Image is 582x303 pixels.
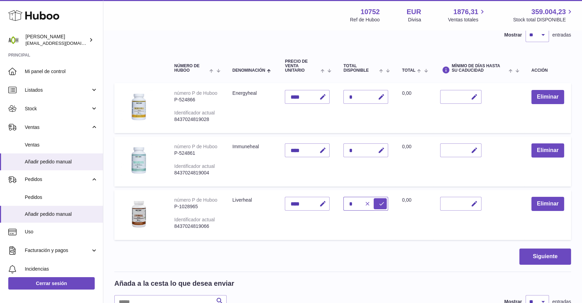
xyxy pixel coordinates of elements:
span: entradas [552,32,571,38]
button: Siguiente [519,249,571,265]
a: 1876,31 Ventas totales [448,7,486,23]
span: Incidencias [25,266,98,272]
button: Eliminar [531,90,564,104]
span: Stock [25,105,91,112]
a: Cerrar sesión [8,277,95,290]
span: [EMAIL_ADDRESS][DOMAIN_NAME] [25,40,101,46]
label: Mostrar [504,32,522,38]
span: Total DISPONIBLE [343,64,377,73]
strong: EUR [407,7,421,17]
td: Energyheal [226,83,278,133]
span: Número de Huboo [174,64,208,73]
span: Ventas [25,142,98,148]
div: P-524861 [174,150,219,156]
div: Identificador actual [174,217,215,222]
div: 8437024819028 [174,116,219,123]
img: Immuneheal [121,143,156,178]
h2: Añada a la cesta lo que desea enviar [114,279,234,288]
div: número P de Huboo [174,90,217,96]
strong: 10752 [361,7,380,17]
div: Identificador actual [174,163,215,169]
span: Precio de venta unitario [285,59,319,73]
span: 359.004,23 [531,7,566,17]
span: Pedidos [25,194,98,201]
div: P-1028965 [174,203,219,210]
div: P-524866 [174,97,219,103]
span: Facturación y pagos [25,247,91,254]
span: Pedidos [25,176,91,183]
td: Liverheal [226,190,278,240]
div: Divisa [408,17,421,23]
span: 0,00 [402,144,411,149]
button: Eliminar [531,197,564,211]
div: [PERSON_NAME] [25,33,87,47]
span: Uso [25,229,98,235]
button: Eliminar [531,143,564,158]
span: Stock total DISPONIBLE [513,17,574,23]
div: 8437024819004 [174,170,219,176]
img: Energyheal [121,90,156,124]
div: Ref de Huboo [350,17,380,23]
div: Acción [531,68,564,73]
td: Immuneheal [226,137,278,186]
span: Total [402,68,415,73]
img: info@adaptohealue.com [8,35,19,45]
div: número P de Huboo [174,144,217,149]
span: Mi panel de control [25,68,98,75]
span: Listados [25,87,91,93]
a: 359.004,23 Stock total DISPONIBLE [513,7,574,23]
div: número P de Huboo [174,197,217,203]
span: 0,00 [402,90,411,96]
span: Ventas [25,124,91,131]
div: 8437024819066 [174,223,219,230]
span: Denominación [232,68,265,73]
span: Añadir pedido manual [25,159,98,165]
img: Liverheal [121,197,156,231]
span: Añadir pedido manual [25,211,98,218]
span: 1876,31 [453,7,478,17]
span: Ventas totales [448,17,486,23]
span: 0,00 [402,197,411,203]
span: Mínimo de días hasta su caducidad [452,64,507,73]
div: Identificador actual [174,110,215,115]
